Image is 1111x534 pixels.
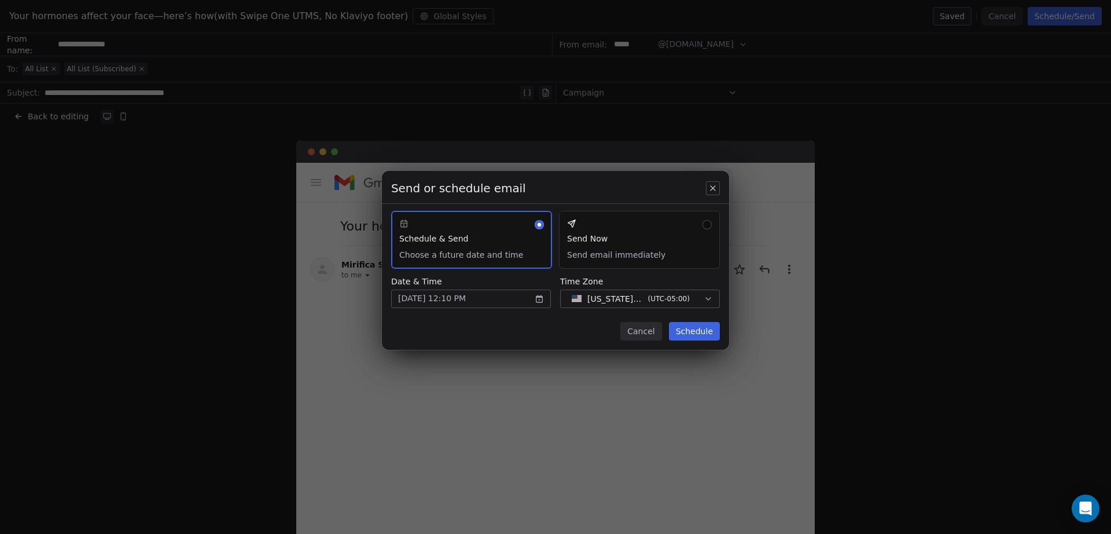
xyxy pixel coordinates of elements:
[391,180,526,196] span: Send or schedule email
[620,322,661,341] button: Cancel
[560,276,720,287] span: Time Zone
[391,290,551,308] button: [DATE] 12:10 PM
[560,290,720,308] button: [US_STATE] - EST(UTC-05:00)
[587,293,643,305] span: [US_STATE] - EST
[669,322,720,341] button: Schedule
[391,276,551,287] span: Date & Time
[648,294,690,304] span: ( UTC-05:00 )
[398,292,466,305] span: [DATE] 12:10 PM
